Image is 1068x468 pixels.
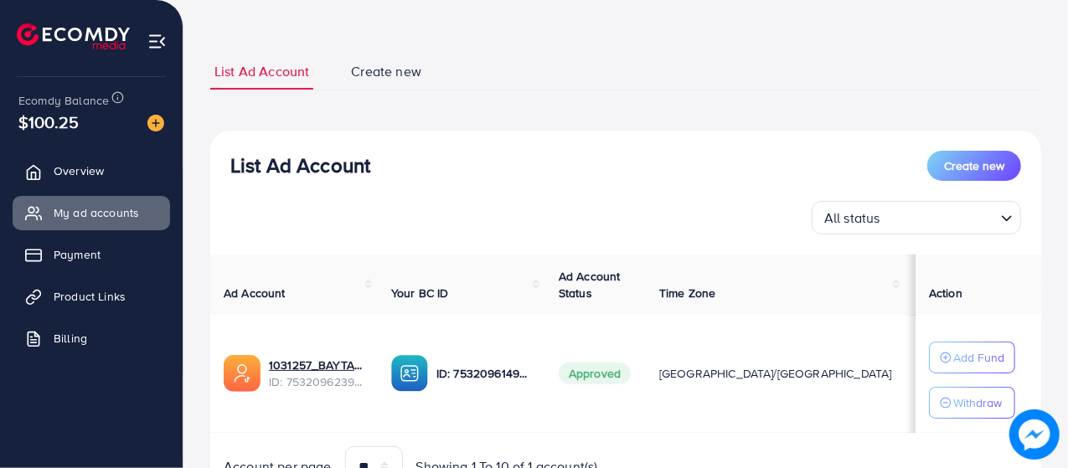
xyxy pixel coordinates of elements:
[929,285,962,301] span: Action
[13,238,170,271] a: Payment
[659,365,892,382] span: [GEOGRAPHIC_DATA]/[GEOGRAPHIC_DATA]
[927,151,1021,181] button: Create new
[54,162,104,179] span: Overview
[13,154,170,188] a: Overview
[269,357,364,391] div: <span class='underline'>1031257_BAYTAEK_1753702824295</span></br>7532096239010316305
[269,357,364,373] a: 1031257_BAYTAEK_1753702824295
[147,115,164,131] img: image
[224,355,261,392] img: ic-ads-acc.e4c84228.svg
[391,355,428,392] img: ic-ba-acc.ded83a64.svg
[214,62,309,81] span: List Ad Account
[885,203,994,230] input: Search for option
[13,321,170,355] a: Billing
[54,330,87,347] span: Billing
[953,347,1004,368] p: Add Fund
[659,285,715,301] span: Time Zone
[559,363,631,384] span: Approved
[13,280,170,313] a: Product Links
[54,288,126,305] span: Product Links
[269,373,364,390] span: ID: 7532096239010316305
[230,153,370,177] h3: List Ad Account
[54,246,101,263] span: Payment
[18,110,79,134] span: $100.25
[812,201,1021,234] div: Search for option
[821,206,884,230] span: All status
[953,393,1002,413] p: Withdraw
[54,204,139,221] span: My ad accounts
[13,196,170,229] a: My ad accounts
[147,32,167,51] img: menu
[391,285,449,301] span: Your BC ID
[436,363,532,383] p: ID: 7532096149239529473
[1011,411,1059,459] img: image
[18,92,109,109] span: Ecomdy Balance
[944,157,1004,174] span: Create new
[929,342,1015,373] button: Add Fund
[224,285,286,301] span: Ad Account
[17,23,130,49] img: logo
[559,268,621,301] span: Ad Account Status
[929,387,1015,419] button: Withdraw
[351,62,421,81] span: Create new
